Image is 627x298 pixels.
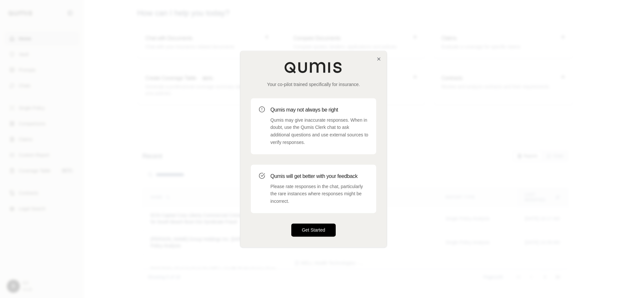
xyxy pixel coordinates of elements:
button: Get Started [291,223,336,237]
h3: Qumis will get better with your feedback [270,172,368,180]
p: Qumis may give inaccurate responses. When in doubt, use the Qumis Clerk chat to ask additional qu... [270,116,368,146]
p: Your co-pilot trained specifically for insurance. [251,81,376,88]
h3: Qumis may not always be right [270,106,368,114]
img: Qumis Logo [284,61,343,73]
p: Please rate responses in the chat, particularly the rare instances where responses might be incor... [270,183,368,205]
